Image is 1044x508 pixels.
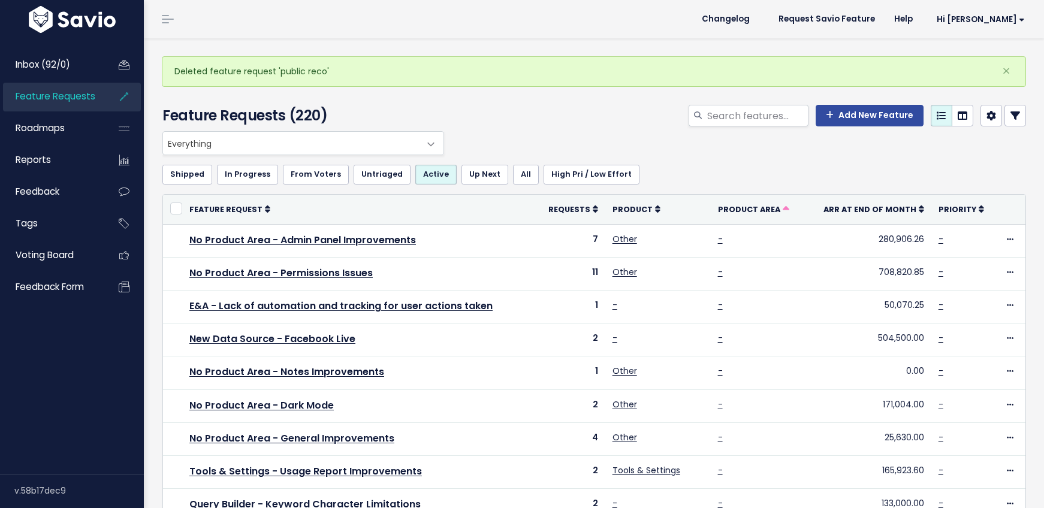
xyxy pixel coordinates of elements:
[612,365,637,377] a: Other
[415,165,457,184] a: Active
[939,266,943,278] a: -
[16,122,65,134] span: Roadmaps
[805,356,931,389] td: 0.00
[718,365,723,377] a: -
[805,291,931,323] td: 50,070.25
[702,15,750,23] span: Changelog
[548,203,598,215] a: Requests
[189,203,270,215] a: Feature Request
[16,217,38,229] span: Tags
[922,10,1034,29] a: Hi [PERSON_NAME]
[3,241,99,269] a: Voting Board
[939,365,943,377] a: -
[535,456,605,489] td: 2
[189,431,394,445] a: No Product Area - General Improvements
[939,398,943,410] a: -
[939,233,943,245] a: -
[544,165,639,184] a: High Pri / Low Effort
[189,398,334,412] a: No Product Area - Dark Mode
[3,273,99,301] a: Feedback form
[16,153,51,166] span: Reports
[535,389,605,422] td: 2
[718,398,723,410] a: -
[718,203,789,215] a: Product Area
[805,323,931,356] td: 504,500.00
[513,165,539,184] a: All
[162,105,439,126] h4: Feature Requests (220)
[805,224,931,257] td: 280,906.26
[805,389,931,422] td: 171,004.00
[535,356,605,389] td: 1
[162,56,1026,87] div: Deleted feature request 'public reco'
[163,132,420,155] span: Everything
[535,224,605,257] td: 7
[189,233,416,247] a: No Product Area - Admin Panel Improvements
[805,257,931,290] td: 708,820.85
[939,431,943,443] a: -
[612,204,653,214] span: Product
[16,249,74,261] span: Voting Board
[939,204,976,214] span: Priority
[718,204,780,214] span: Product Area
[461,165,508,184] a: Up Next
[816,105,924,126] a: Add New Feature
[990,57,1022,86] button: Close
[16,185,59,198] span: Feedback
[718,266,723,278] a: -
[162,165,212,184] a: Shipped
[3,210,99,237] a: Tags
[162,165,1026,184] ul: Filter feature requests
[189,266,373,280] a: No Product Area - Permissions Issues
[612,203,660,215] a: Product
[718,299,723,311] a: -
[706,105,808,126] input: Search features...
[14,475,144,506] div: v.58b17dec9
[16,280,84,293] span: Feedback form
[3,114,99,142] a: Roadmaps
[939,299,943,311] a: -
[189,299,493,313] a: E&A - Lack of automation and tracking for user actions taken
[16,90,95,102] span: Feature Requests
[189,365,384,379] a: No Product Area - Notes Improvements
[162,131,444,155] span: Everything
[217,165,278,184] a: In Progress
[283,165,349,184] a: From Voters
[354,165,411,184] a: Untriaged
[769,10,885,28] a: Request Savio Feature
[718,233,723,245] a: -
[718,464,723,476] a: -
[189,204,262,214] span: Feature Request
[612,299,617,311] a: -
[937,15,1025,24] span: Hi [PERSON_NAME]
[189,332,355,346] a: New Data Source - Facebook Live
[26,6,119,33] img: logo-white.9d6f32f41409.svg
[823,203,924,215] a: ARR at End of Month
[612,266,637,278] a: Other
[612,464,680,476] a: Tools & Settings
[612,431,637,443] a: Other
[805,422,931,455] td: 25,630.00
[885,10,922,28] a: Help
[548,204,590,214] span: Requests
[3,146,99,174] a: Reports
[535,422,605,455] td: 4
[612,398,637,410] a: Other
[3,83,99,110] a: Feature Requests
[535,291,605,323] td: 1
[718,332,723,344] a: -
[3,178,99,205] a: Feedback
[939,332,943,344] a: -
[612,332,617,344] a: -
[535,257,605,290] td: 11
[939,203,984,215] a: Priority
[189,464,422,478] a: Tools & Settings - Usage Report Improvements
[612,233,637,245] a: Other
[823,204,916,214] span: ARR at End of Month
[16,58,70,71] span: Inbox (92/0)
[718,431,723,443] a: -
[3,51,99,78] a: Inbox (92/0)
[1002,61,1010,81] span: ×
[805,456,931,489] td: 165,923.60
[535,323,605,356] td: 2
[939,464,943,476] a: -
